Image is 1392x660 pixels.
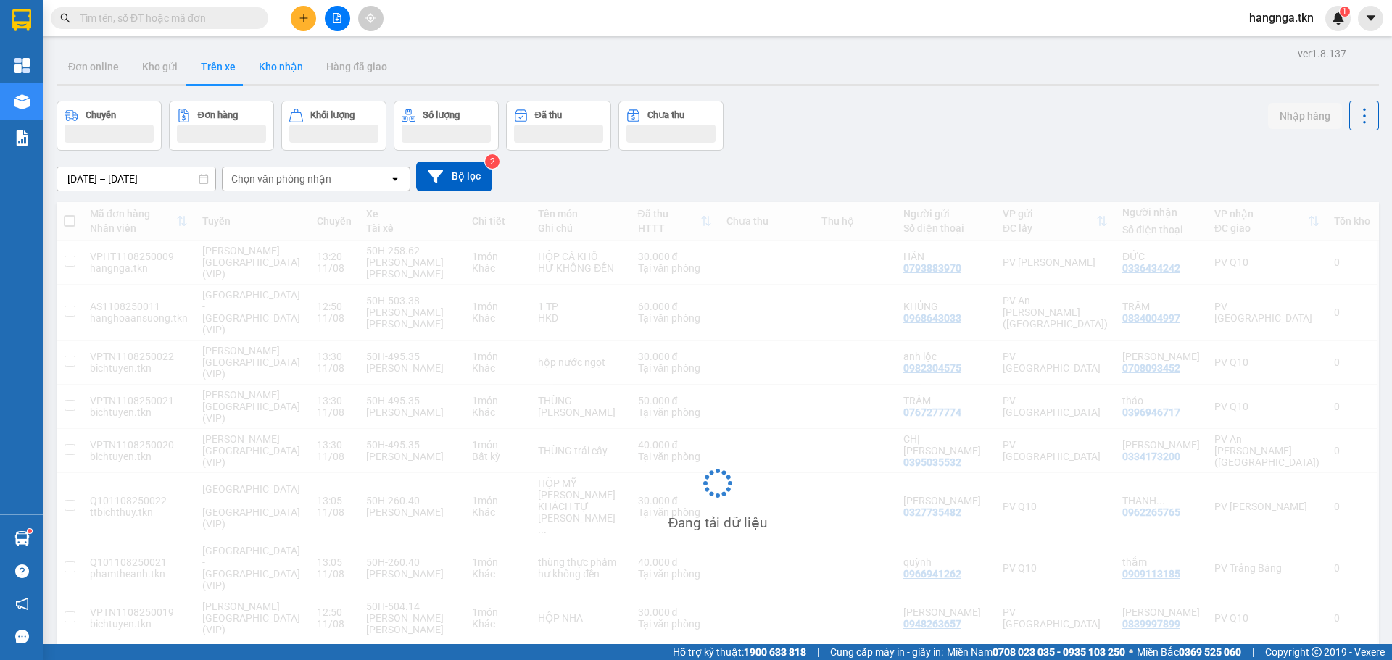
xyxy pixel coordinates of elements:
div: ver 1.8.137 [1298,46,1346,62]
img: warehouse-icon [14,94,30,109]
span: Hỗ trợ kỹ thuật: [673,644,806,660]
div: Đã thu [535,110,562,120]
button: Hàng đã giao [315,49,399,84]
strong: 0708 023 035 - 0935 103 250 [993,646,1125,658]
div: Đang tải dữ liệu [668,512,768,534]
div: Chọn văn phòng nhận [231,172,331,186]
span: message [15,630,29,643]
span: copyright [1312,647,1322,657]
span: hangnga.tkn [1238,9,1325,27]
span: plus [299,13,309,23]
button: caret-down [1358,6,1383,31]
span: caret-down [1364,12,1377,25]
sup: 2 [485,154,500,169]
span: 1 [1342,7,1347,17]
button: aim [358,6,384,31]
button: Đơn hàng [169,101,274,151]
input: Tìm tên, số ĐT hoặc mã đơn [80,10,251,26]
span: Miền Nam [947,644,1125,660]
input: Select a date range. [57,167,215,191]
sup: 1 [1340,7,1350,17]
span: Cung cấp máy in - giấy in: [830,644,943,660]
button: Số lượng [394,101,499,151]
span: aim [365,13,376,23]
button: Chuyến [57,101,162,151]
div: Chưa thu [647,110,684,120]
span: | [1252,644,1254,660]
img: warehouse-icon [14,531,30,546]
div: Đơn hàng [198,110,238,120]
button: Chưa thu [618,101,724,151]
button: Nhập hàng [1268,103,1342,129]
sup: 1 [28,529,32,533]
button: Trên xe [189,49,247,84]
button: Đã thu [506,101,611,151]
img: logo-vxr [12,9,31,31]
button: Kho gửi [130,49,189,84]
img: icon-new-feature [1332,12,1345,25]
button: Bộ lọc [416,162,492,191]
button: Khối lượng [281,101,386,151]
img: dashboard-icon [14,58,30,73]
span: notification [15,597,29,611]
img: solution-icon [14,130,30,146]
span: ⚪️ [1129,649,1133,655]
svg: open [389,173,401,185]
button: plus [291,6,316,31]
button: file-add [325,6,350,31]
span: search [60,13,70,23]
span: Miền Bắc [1137,644,1241,660]
div: Khối lượng [310,110,355,120]
span: | [817,644,819,660]
strong: 1900 633 818 [744,646,806,658]
span: file-add [332,13,342,23]
button: Kho nhận [247,49,315,84]
div: Số lượng [423,110,460,120]
div: Chuyến [86,110,116,120]
button: Đơn online [57,49,130,84]
span: question-circle [15,564,29,578]
strong: 0369 525 060 [1179,646,1241,658]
